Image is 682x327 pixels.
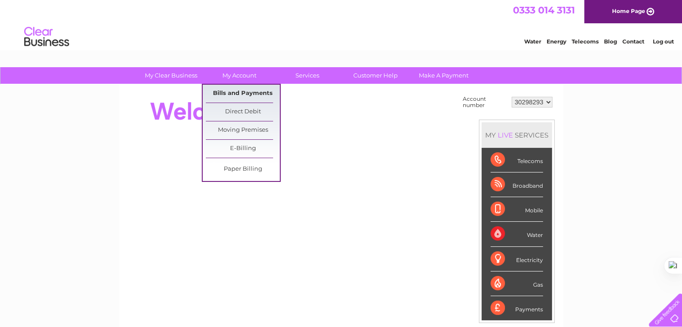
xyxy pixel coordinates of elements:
div: Telecoms [491,148,543,172]
a: Paper Billing [206,160,280,178]
a: Moving Premises [206,121,280,139]
a: Contact [622,38,644,45]
td: Account number [460,94,509,111]
div: Gas [491,271,543,296]
div: Mobile [491,197,543,222]
img: logo.png [24,23,70,51]
a: 0333 014 3131 [513,4,575,16]
div: MY SERVICES [482,122,552,148]
a: Telecoms [572,38,599,45]
div: Broadband [491,172,543,197]
a: Log out [652,38,673,45]
a: Services [270,67,344,84]
a: Energy [547,38,566,45]
a: Customer Help [339,67,413,84]
div: Water [491,222,543,246]
div: Payments [491,296,543,320]
a: Make A Payment [407,67,481,84]
a: E-Billing [206,140,280,158]
a: Bills and Payments [206,85,280,103]
div: Clear Business is a trading name of Verastar Limited (registered in [GEOGRAPHIC_DATA] No. 3667643... [130,5,553,43]
a: My Account [202,67,276,84]
a: My Clear Business [134,67,208,84]
div: LIVE [496,131,515,139]
a: Blog [604,38,617,45]
div: Electricity [491,247,543,271]
a: Direct Debit [206,103,280,121]
a: Water [524,38,541,45]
